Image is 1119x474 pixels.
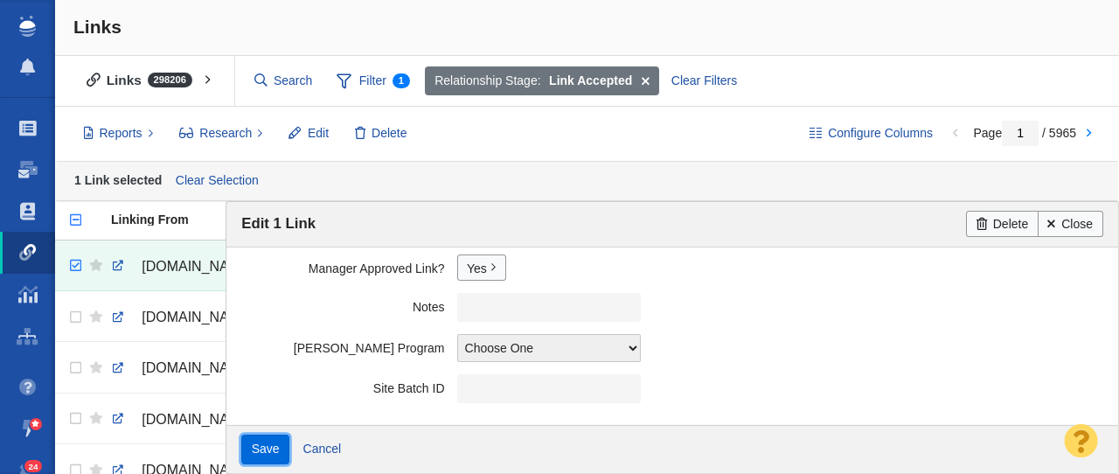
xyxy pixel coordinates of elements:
[966,211,1038,237] a: Delete
[19,16,35,37] img: buzzstream_logo_iconsimple.png
[345,119,417,149] button: Delete
[241,435,289,464] input: Save
[549,72,632,90] strong: Link Accepted
[828,124,933,143] span: Configure Columns
[434,72,540,90] span: Relationship Stage:
[327,65,420,98] span: Filter
[247,66,321,96] input: Search
[241,334,456,356] label: [PERSON_NAME] Program
[74,172,162,186] strong: 1 Link selected
[241,254,456,276] label: Manager Approved Link?
[661,66,747,96] div: Clear Filters
[800,119,943,149] button: Configure Columns
[24,460,43,473] span: 24
[111,303,270,332] a: [DOMAIN_NAME][URL]
[457,254,507,281] a: Yes
[973,126,1076,140] span: Page / 5965
[241,215,316,232] span: Edit 1 Link
[393,73,410,88] span: 1
[293,436,351,463] a: Cancel
[142,310,289,324] span: [DOMAIN_NAME][URL]
[372,124,407,143] span: Delete
[73,17,122,37] span: Links
[171,168,262,194] a: Clear Selection
[241,293,456,315] label: Notes
[1038,211,1103,237] a: Close
[111,353,270,383] a: [DOMAIN_NAME][URL]
[199,124,252,143] span: Research
[111,252,270,282] a: [DOMAIN_NAME][URL]
[111,213,284,226] div: Linking From
[111,213,284,228] a: Linking From
[279,119,338,149] button: Edit
[142,259,289,274] span: [DOMAIN_NAME][URL]
[170,119,274,149] button: Research
[308,124,329,143] span: Edit
[142,360,289,375] span: [DOMAIN_NAME][URL]
[111,405,270,435] a: [DOMAIN_NAME][URL]
[241,374,456,396] label: Site Batch ID
[73,119,163,149] button: Reports
[142,412,289,427] span: [DOMAIN_NAME][URL]
[100,124,142,143] span: Reports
